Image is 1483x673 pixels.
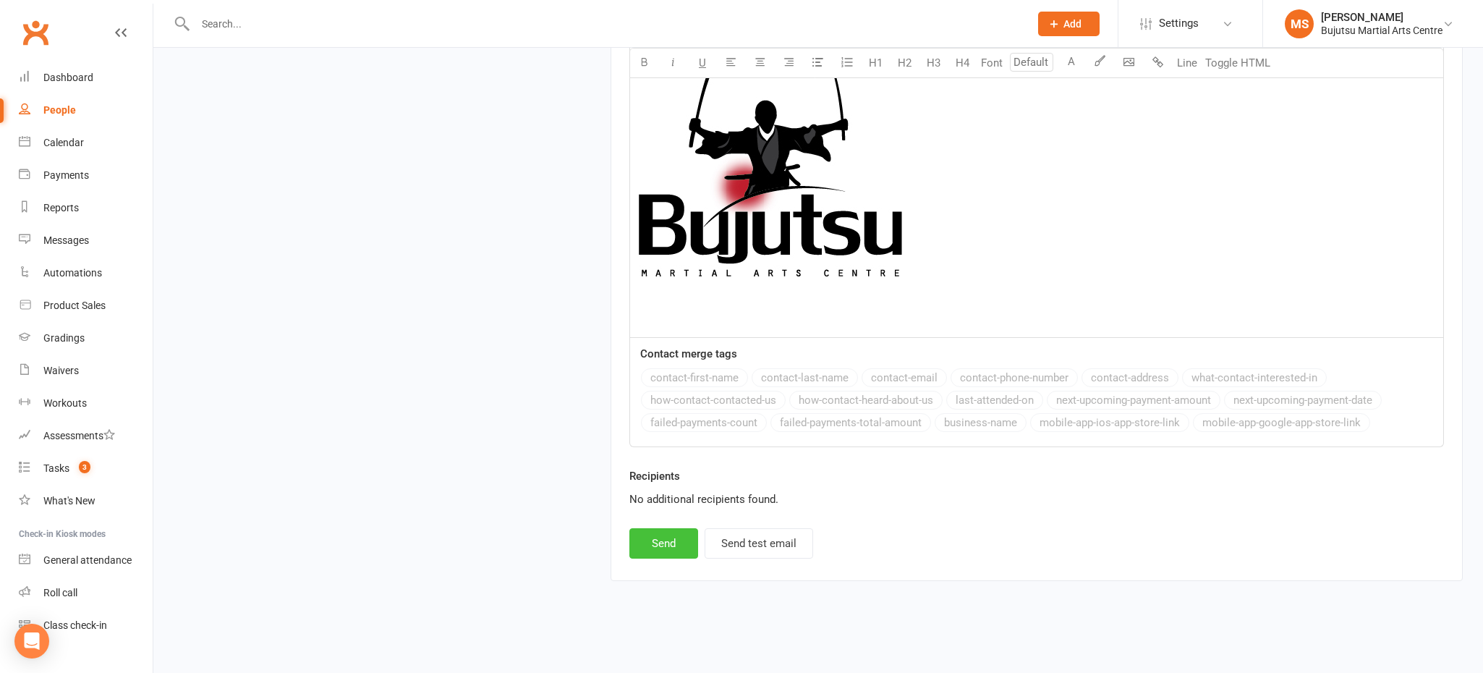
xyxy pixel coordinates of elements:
[43,365,79,376] div: Waivers
[19,127,153,159] a: Calendar
[1038,12,1100,36] button: Add
[19,322,153,355] a: Gradings
[19,224,153,257] a: Messages
[948,48,977,77] button: H4
[43,300,106,311] div: Product Sales
[19,544,153,577] a: General attendance kiosk mode
[1321,24,1442,37] div: Bujutsu Martial Arts Centre
[19,452,153,485] a: Tasks 3
[19,355,153,387] a: Waivers
[19,420,153,452] a: Assessments
[1173,48,1202,77] button: Line
[19,192,153,224] a: Reports
[19,159,153,192] a: Payments
[43,397,87,409] div: Workouts
[43,169,89,181] div: Payments
[862,48,891,77] button: H1
[43,72,93,83] div: Dashboard
[17,14,54,51] a: Clubworx
[1159,7,1199,40] span: Settings
[1285,9,1314,38] div: MS
[43,587,77,598] div: Roll call
[640,345,737,363] label: Contact merge tags
[14,624,49,659] div: Open Intercom Messenger
[43,619,107,631] div: Class check-in
[629,491,1444,508] div: No additional recipients found.
[43,462,69,474] div: Tasks
[699,56,706,69] span: U
[891,48,919,77] button: H2
[43,267,102,279] div: Automations
[1202,48,1274,77] button: Toggle HTML
[1010,53,1053,72] input: Default
[19,257,153,289] a: Automations
[43,137,84,148] div: Calendar
[977,48,1006,77] button: Font
[43,104,76,116] div: People
[191,14,1020,34] input: Search...
[43,430,115,441] div: Assessments
[19,577,153,609] a: Roll call
[919,48,948,77] button: H3
[1321,11,1442,24] div: [PERSON_NAME]
[43,202,79,213] div: Reports
[43,332,85,344] div: Gradings
[705,528,813,559] button: Send test email
[688,48,717,77] button: U
[43,234,89,246] div: Messages
[19,485,153,517] a: What's New
[639,45,902,276] img: 2035d717-7c62-463b-a115-6a901fd5f771.jpg
[19,62,153,94] a: Dashboard
[19,289,153,322] a: Product Sales
[1057,48,1086,77] button: A
[79,461,90,473] span: 3
[19,387,153,420] a: Workouts
[43,554,132,566] div: General attendance
[43,495,95,507] div: What's New
[19,609,153,642] a: Class kiosk mode
[1063,18,1082,30] span: Add
[19,94,153,127] a: People
[629,528,698,559] button: Send
[629,467,680,485] label: Recipients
